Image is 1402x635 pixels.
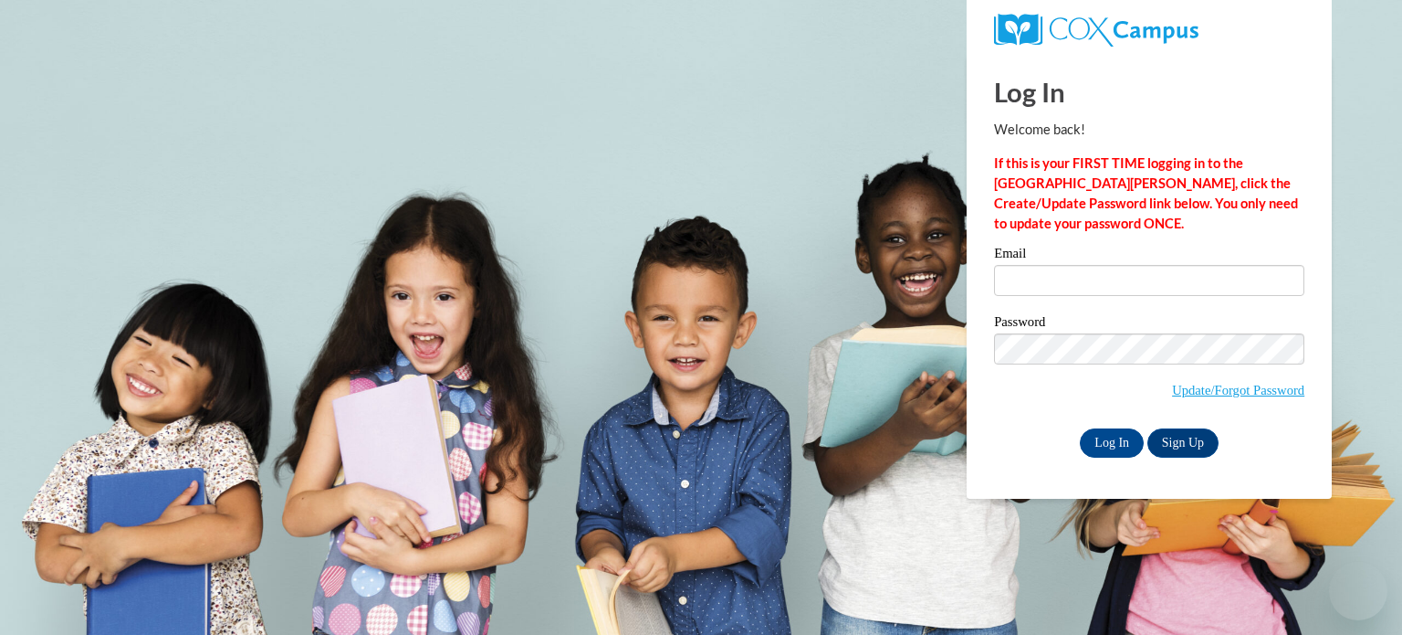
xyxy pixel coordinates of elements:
[994,14,1198,47] img: COX Campus
[994,120,1304,140] p: Welcome back!
[994,14,1304,47] a: COX Campus
[1080,429,1144,458] input: Log In
[1147,429,1219,458] a: Sign Up
[1329,562,1387,620] iframe: Button to launch messaging window
[994,73,1304,111] h1: Log In
[1172,383,1304,397] a: Update/Forgot Password
[994,315,1304,333] label: Password
[994,247,1304,265] label: Email
[994,155,1298,231] strong: If this is your FIRST TIME logging in to the [GEOGRAPHIC_DATA][PERSON_NAME], click the Create/Upd...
